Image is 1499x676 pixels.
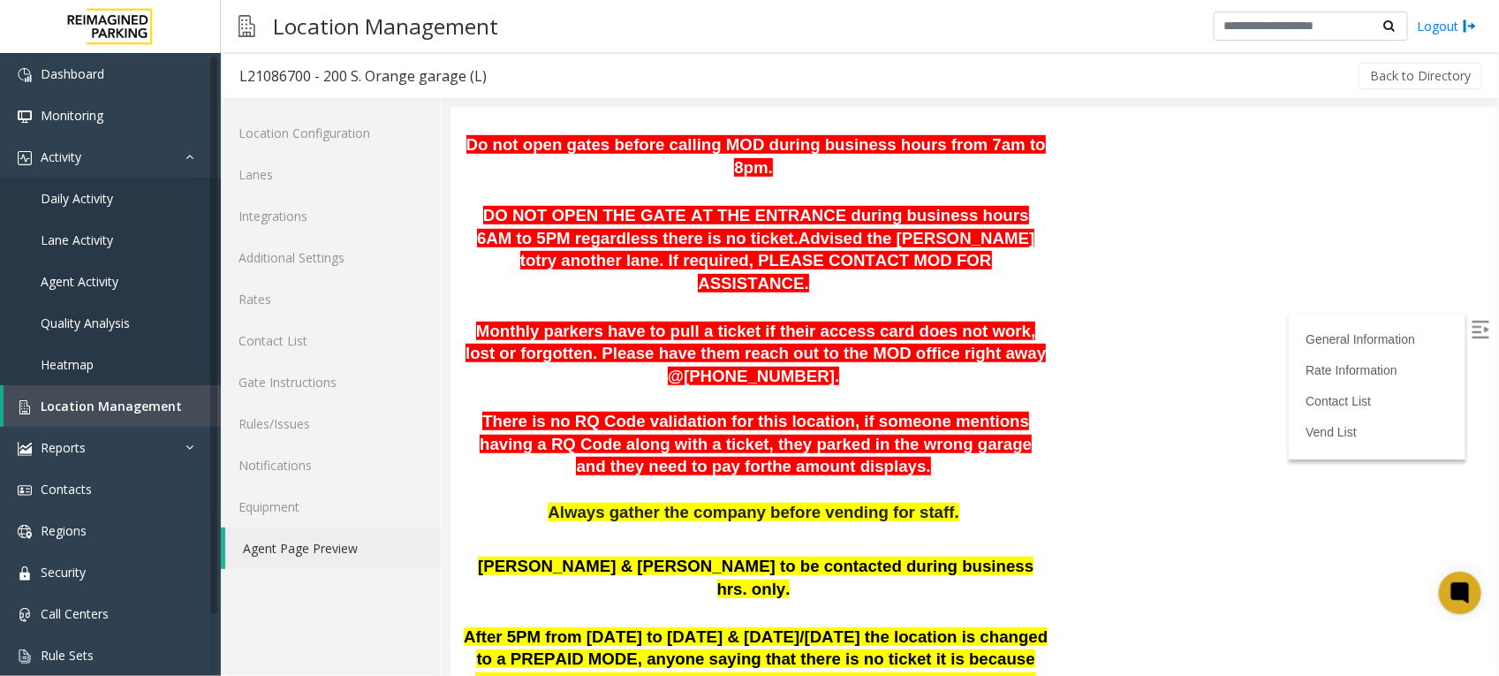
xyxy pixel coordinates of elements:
[26,98,579,140] span: DO NOT OPEN THE GATE AT THE ENTRANCE during business hours 6AM to 5PM regardless there is no ticket.
[221,486,441,528] a: Equipment
[85,143,541,185] span: try another lane. If required, PLEASE CONTACT MOD FOR ASSISTANCE.
[18,608,32,622] img: 'icon'
[1463,17,1477,35] img: logout
[221,278,441,320] a: Rates
[13,520,597,583] span: After 5PM from [DATE] to [DATE] & [DATE]/[DATE] the location is changed to a PREPAID MODE, anyone...
[18,483,32,498] img: 'icon'
[239,65,487,87] div: L21086700 - 200 S. Orange garage (L)
[855,255,947,270] a: Rate Information
[15,214,595,277] span: Monthly parkers have to pull a ticket if their access card does not work, lost or forgotten. Plea...
[221,320,441,361] a: Contact List
[18,110,32,124] img: 'icon'
[41,190,113,207] span: Daily Activity
[18,400,32,414] img: 'icon'
[1417,17,1477,35] a: Logout
[97,395,508,414] span: Always gather the company before vending for staff.
[264,4,507,48] h3: Location Management
[41,65,104,82] span: Dashboard
[18,649,32,664] img: 'icon'
[18,68,32,82] img: 'icon'
[318,50,322,69] span: .
[221,195,441,237] a: Integrations
[221,112,441,154] a: Location Configuration
[855,286,920,300] a: Contact List
[225,528,441,569] a: Agent Page Preview
[29,304,581,368] span: There is no RQ Code validation for this location, if someone mentions having a RQ Code along with...
[221,154,441,195] a: Lanes
[316,349,481,368] span: the amount displays.
[18,525,32,539] img: 'icon'
[41,148,81,165] span: Activity
[41,522,87,539] span: Regions
[41,356,94,373] span: Heatmap
[41,564,86,581] span: Security
[41,647,94,664] span: Rule Sets
[16,27,595,70] span: Do not open gates before calling MOD during business hours from 7am to 8pm
[41,273,118,290] span: Agent Activity
[855,224,965,239] a: General Information
[18,151,32,165] img: 'icon'
[221,361,441,403] a: Gate Instructions
[221,403,441,444] a: Rules/Issues
[1359,63,1482,89] button: Back to Directory
[221,444,441,486] a: Notifications
[41,315,130,331] span: Quality Analysis
[855,317,906,331] a: Vend List
[27,449,583,490] span: [PERSON_NAME] & [PERSON_NAME] to be contacted during business hrs. only.
[221,237,441,278] a: Additional Settings
[41,439,86,456] span: Reports
[41,398,182,414] span: Location Management
[238,4,255,48] img: pageIcon
[41,605,109,622] span: Call Centers
[41,232,113,248] span: Lane Activity
[4,385,221,427] a: Location Management
[1021,213,1039,231] img: Open/Close Sidebar Menu
[41,481,92,498] span: Contacts
[18,442,32,456] img: 'icon'
[41,107,103,124] span: Monitoring
[18,566,32,581] img: 'icon'
[141,565,586,606] span: received one, if they continue having problem you can have them move to another lane.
